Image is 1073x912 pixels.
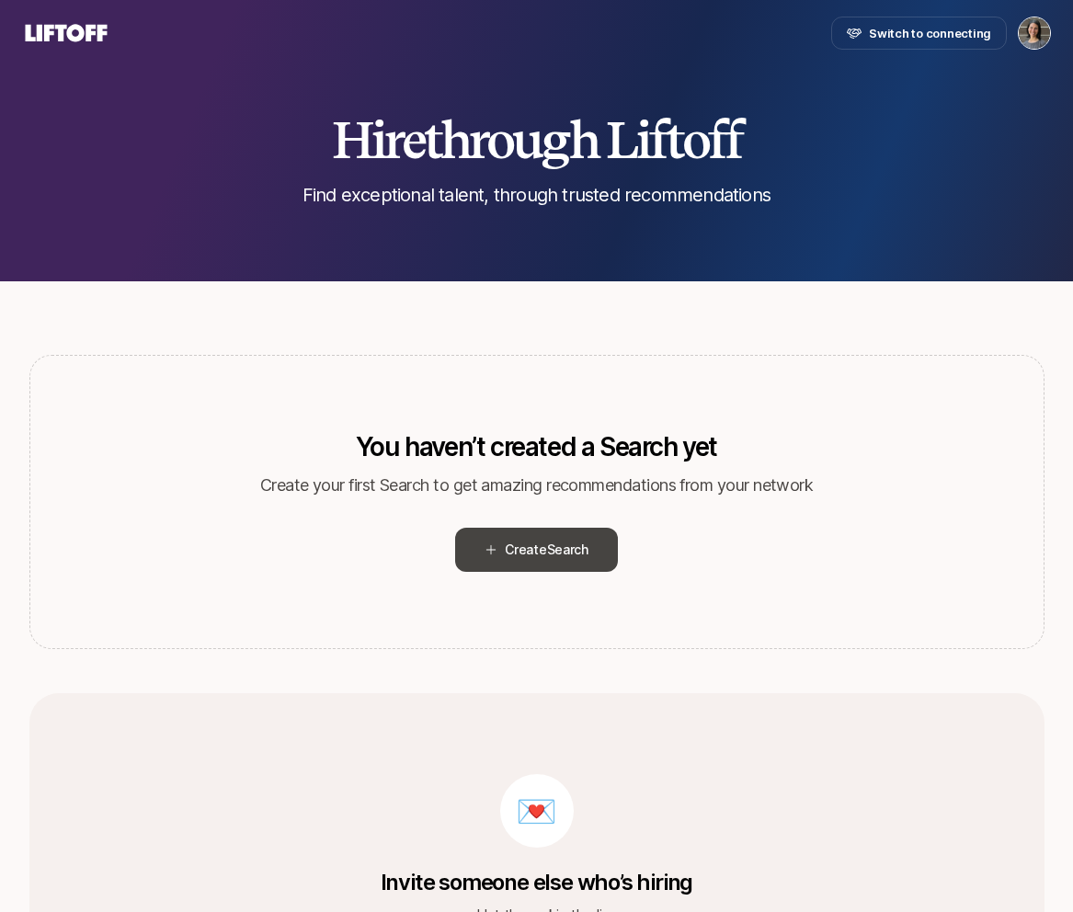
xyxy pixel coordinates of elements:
[302,182,771,208] p: Find exceptional talent, through trusted recommendations
[260,473,814,498] p: Create your first Search to get amazing recommendations from your network
[356,432,717,462] p: You haven’t created a Search yet
[455,528,618,572] button: CreateSearch
[1019,17,1050,49] img: Sonia Koesterer
[831,17,1007,50] button: Switch to connecting
[547,541,588,557] span: Search
[1018,17,1051,50] button: Sonia Koesterer
[505,539,588,561] span: Create
[869,24,991,42] span: Switch to connecting
[500,774,574,848] div: 💌
[332,112,742,167] h2: Hire
[424,108,741,171] span: through Liftoff
[381,870,693,895] p: Invite someone else who’s hiring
